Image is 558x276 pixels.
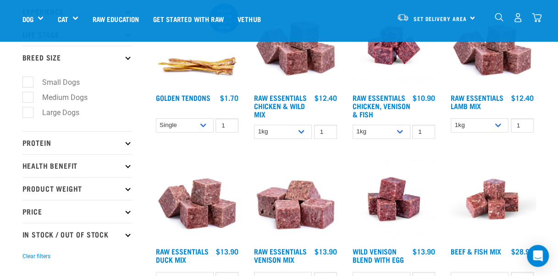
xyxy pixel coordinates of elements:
[448,155,536,243] img: Beef Mackerel 1
[451,249,501,253] a: Beef & Fish Mix
[513,13,523,22] img: user.png
[511,94,534,102] div: $12.40
[22,131,133,154] p: Protein
[511,118,534,132] input: 1
[28,92,91,103] label: Medium Dogs
[315,94,337,102] div: $12.40
[448,2,536,89] img: ?1041 RE Lamb Mix 01
[22,200,133,223] p: Price
[85,0,146,37] a: Raw Education
[22,223,133,246] p: In Stock / Out Of Stock
[397,13,409,22] img: van-moving.png
[495,13,503,22] img: home-icon-1@2x.png
[28,107,83,118] label: Large Dogs
[22,46,133,69] p: Breed Size
[146,0,231,37] a: Get started with Raw
[156,95,210,99] a: Golden Tendons
[451,95,503,108] a: Raw Essentials Lamb Mix
[231,0,268,37] a: Vethub
[353,95,410,116] a: Raw Essentials Chicken, Venison & Fish
[414,17,467,20] span: Set Delivery Area
[511,247,534,255] div: $28.90
[350,2,438,89] img: Chicken Venison mix 1655
[216,247,238,255] div: $13.90
[28,77,83,88] label: Small Dogs
[254,249,307,261] a: Raw Essentials Venison Mix
[252,155,339,243] img: 1113 RE Venison Mix 01
[57,14,68,24] a: Cat
[22,252,50,260] button: Clear filters
[22,154,133,177] p: Health Benefit
[215,118,238,132] input: 1
[413,94,435,102] div: $10.90
[156,249,209,261] a: Raw Essentials Duck Mix
[314,125,337,139] input: 1
[154,155,241,243] img: ?1041 RE Lamb Mix 01
[315,247,337,255] div: $13.90
[532,13,541,22] img: home-icon@2x.png
[254,95,307,116] a: Raw Essentials Chicken & Wild Mix
[22,177,133,200] p: Product Weight
[154,2,241,89] img: 1293 Golden Tendons 01
[220,94,238,102] div: $1.70
[527,245,549,267] div: Open Intercom Messenger
[412,125,435,139] input: 1
[22,14,33,24] a: Dog
[353,249,404,261] a: Wild Venison Blend with Egg
[252,2,339,89] img: Pile Of Cubed Chicken Wild Meat Mix
[350,155,438,243] img: Venison Egg 1616
[413,247,435,255] div: $13.90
